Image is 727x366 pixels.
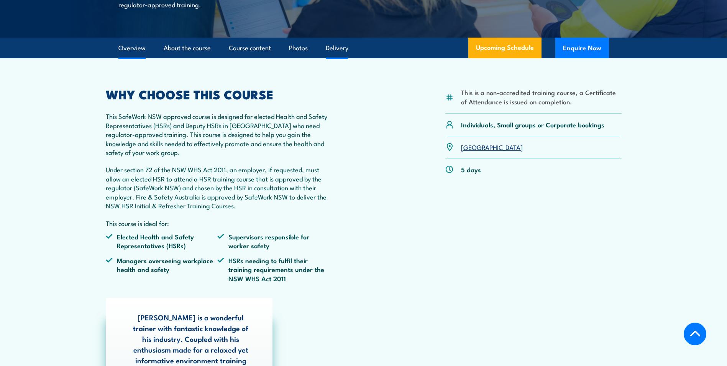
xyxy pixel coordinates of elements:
[461,120,604,129] p: Individuals, Small groups or Corporate bookings
[106,232,218,250] li: Elected Health and Safety Representatives (HSRs)
[106,112,330,157] p: This SafeWork NSW approved course is designed for elected Health and Safety Representatives (HSRs...
[229,38,271,58] a: Course content
[461,88,622,106] li: This is a non-accredited training course, a Certificate of Attendance is issued on completion.
[118,38,146,58] a: Overview
[106,219,330,228] p: This course is ideal for:
[106,256,218,283] li: Managers overseeing workplace health and safety
[106,165,330,210] p: Under section 72 of the NSW WHS Act 2011, an employer, if requested, must allow an elected HSR to...
[217,256,329,283] li: HSRs needing to fulfil their training requirements under the NSW WHS Act 2011
[555,38,609,58] button: Enquire Now
[326,38,348,58] a: Delivery
[289,38,308,58] a: Photos
[461,142,523,152] a: [GEOGRAPHIC_DATA]
[217,232,329,250] li: Supervisors responsible for worker safety
[164,38,211,58] a: About the course
[106,89,330,99] h2: WHY CHOOSE THIS COURSE
[461,165,481,174] p: 5 days
[468,38,542,58] a: Upcoming Schedule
